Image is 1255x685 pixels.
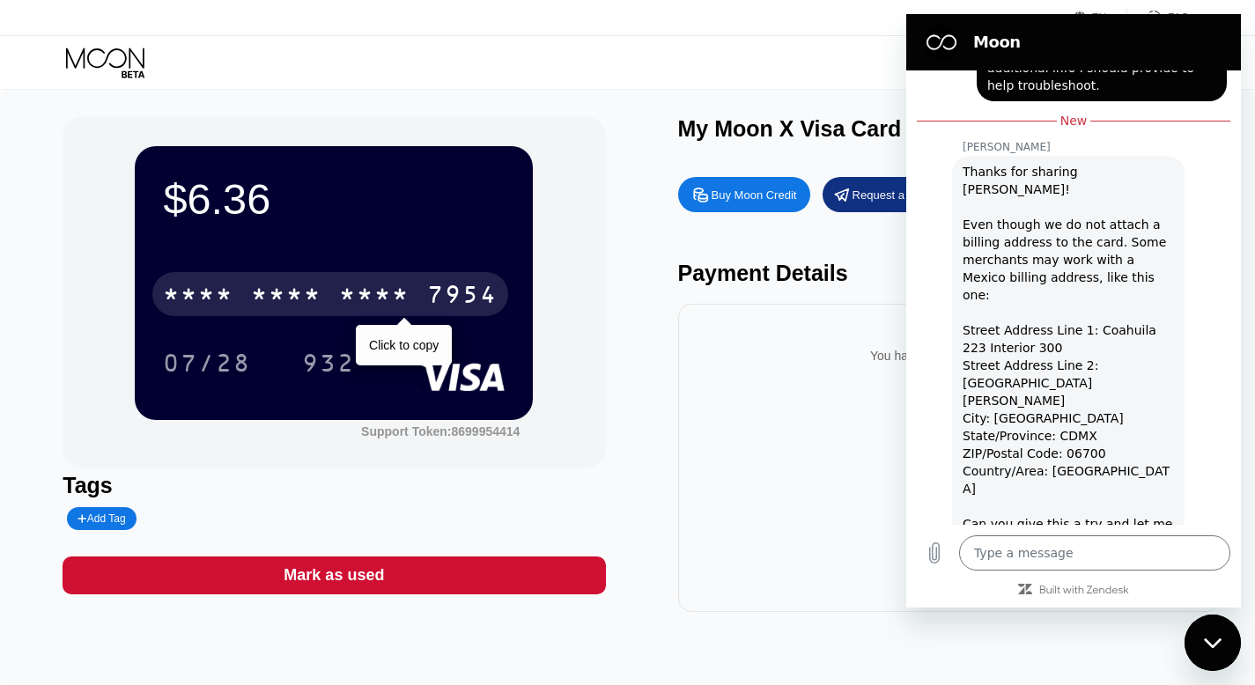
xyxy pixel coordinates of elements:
div: EN [1074,9,1127,26]
div: 07/28 [150,341,264,385]
div: Request a Refund [823,177,955,212]
div: 07/28 [163,351,251,379]
div: My Moon X Visa Card #2 [678,116,933,142]
div: Support Token:8699954414 [361,424,520,438]
div: Mark as used [284,565,384,586]
div: Support Token: 8699954414 [361,424,520,438]
iframe: Button to launch messaging window, conversation in progress [1185,615,1241,671]
div: FAQ [1127,9,1189,26]
div: 7954 [427,283,498,311]
div: Buy Moon Credit [678,177,810,212]
div: Add Tag [78,512,125,525]
div: FAQ [1168,11,1189,24]
iframe: Messaging window [906,14,1241,608]
div: Add Tag [67,507,136,530]
div: $6.36 [163,174,505,224]
div: 932 [302,351,355,379]
div: Payment Details [678,261,1221,286]
div: 932 [289,341,368,385]
div: Request a Refund [853,188,945,203]
div: Tags [63,473,605,498]
div: Mark as used [63,556,605,594]
div: Click to copy [369,338,439,352]
div: EN [1092,11,1107,24]
div: You have no transactions yet [692,331,1207,380]
div: Buy Moon Credit [712,188,797,203]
